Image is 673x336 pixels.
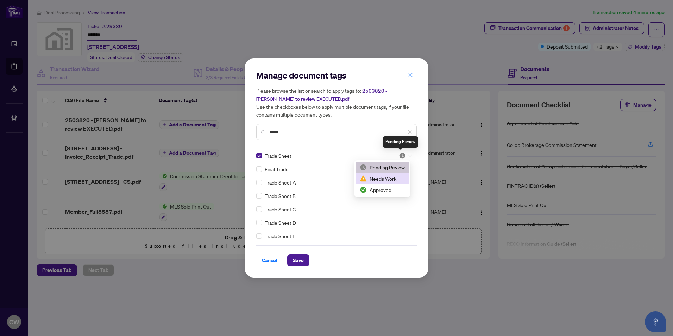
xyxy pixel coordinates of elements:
[356,184,409,195] div: Approved
[399,152,406,159] img: status
[407,130,412,135] span: close
[645,311,666,332] button: Open asap
[399,152,412,159] span: Pending Review
[262,255,277,266] span: Cancel
[265,165,289,173] span: Final Trade
[256,70,417,81] h2: Manage document tags
[265,179,296,186] span: Trade Sheet A
[356,162,409,173] div: Pending Review
[265,152,291,160] span: Trade Sheet
[360,175,405,182] div: Needs Work
[265,205,296,213] span: Trade Sheet C
[287,254,309,266] button: Save
[360,164,367,171] img: status
[265,232,295,240] span: Trade Sheet E
[265,192,296,200] span: Trade Sheet B
[360,163,405,171] div: Pending Review
[360,186,367,193] img: status
[408,73,413,77] span: close
[256,254,283,266] button: Cancel
[256,87,417,118] h5: Please browse the list or search to apply tags to: Use the checkboxes below to apply multiple doc...
[293,255,304,266] span: Save
[265,219,296,226] span: Trade Sheet D
[356,173,409,184] div: Needs Work
[360,186,405,194] div: Approved
[360,175,367,182] img: status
